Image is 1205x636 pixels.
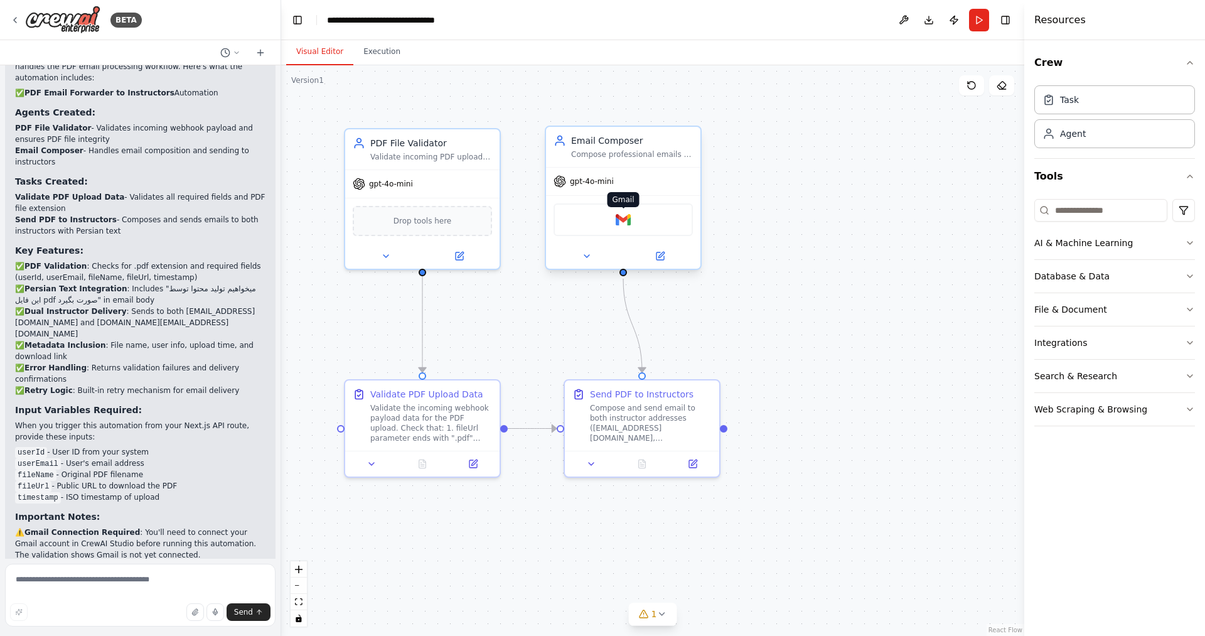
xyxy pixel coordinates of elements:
[24,364,87,372] strong: Error Handling
[571,149,693,159] div: Compose professional emails to instructors with Persian text header "میخواهیم تولید محتوا توسط ای...
[10,603,28,621] button: Improve this prompt
[15,458,265,469] li: - User's email address
[15,146,83,155] strong: Email Composer
[15,50,265,84] p: Perfect! I've successfully created a CrewAI automation that handles the PDF email processing work...
[370,152,492,162] div: Validate incoming PDF upload data from webhook payload, ensuring fileUrl ends with .pdf extension...
[291,578,307,594] button: zoom out
[15,124,91,132] strong: PDF File Validator
[988,627,1022,633] a: React Flow attribution
[1034,360,1195,392] button: Search & Research
[15,283,265,306] li: ✅ : Includes "میخواهیم تولید محتوا توسط این فایل pdf صورت بگیرد" in email body
[571,134,693,147] div: Email Composer
[15,191,265,214] li: - Validates all required fields and PDF file extension
[370,403,492,443] div: Validate the incoming webhook payload data for the PDF upload. Check that: 1. fileUrl parameter e...
[564,379,720,478] div: Send PDF to InstructorsCompose and send email to both instructor addresses ([EMAIL_ADDRESS][DOMAI...
[1034,45,1195,80] button: Crew
[1034,293,1195,326] button: File & Document
[15,214,265,237] li: - Composes and sends emails to both instructors with Persian text
[997,11,1014,29] button: Hide right sidebar
[590,403,712,443] div: Compose and send email to both instructor addresses ([EMAIL_ADDRESS][DOMAIN_NAME], [DOMAIN_NAME][...
[24,89,174,97] strong: PDF Email Forwarder to Instructors
[15,362,265,385] li: ✅ : Returns validation failures and delivery confirmations
[291,561,307,578] button: zoom in
[15,87,265,99] h2: ✅ Automation
[15,215,117,224] strong: Send PDF to Instructors
[15,446,265,458] li: - User ID from your system
[370,137,492,149] div: PDF File Validator
[250,45,270,60] button: Start a new chat
[25,6,100,34] img: Logo
[416,276,429,372] g: Edge from a011077f-5630-42fa-bccc-0bc1c5bf28a1 to bd257c87-2109-42d2-aa9c-48a1a2328265
[289,11,306,29] button: Hide left sidebar
[1034,13,1086,28] h4: Resources
[1034,370,1117,382] div: Search & Research
[15,480,265,492] li: - Public URL to download the PDF
[1034,159,1195,194] button: Tools
[508,423,557,435] g: Edge from bd257c87-2109-42d2-aa9c-48a1a2328265 to 35ade882-1b49-4499-b93d-73701ee93513
[424,249,495,264] button: Open in side panel
[24,284,127,293] strong: Persian Text Integration
[1034,80,1195,158] div: Crew
[15,470,56,481] code: fileName
[286,39,353,65] button: Visual Editor
[15,122,265,145] li: - Validates incoming webhook payload and ensures PDF file integrity
[327,14,466,26] nav: breadcrumb
[369,179,413,189] span: gpt-4o-mini
[291,610,307,627] button: toggle interactivity
[24,307,126,316] strong: Dual Instructor Delivery
[671,456,714,472] button: Open in side panel
[24,341,105,350] strong: Metadata Inclusion
[15,512,100,522] strong: Important Notes:
[545,128,702,272] div: Email ComposerCompose professional emails to instructors with Persian text header "میخواهیم تولید...
[1034,227,1195,259] button: AI & Machine Learning
[15,176,88,186] strong: Tasks Created:
[24,386,73,395] strong: Retry Logic
[1034,260,1195,293] button: Database & Data
[15,261,265,283] li: ✅ : Checks for .pdf extension and required fields (userId, userEmail, fileName, fileUrl, timestamp)
[15,340,265,362] li: ✅ : File name, user info, upload time, and download link
[590,388,694,401] div: Send PDF to Instructors
[15,492,265,503] li: - ISO timestamp of upload
[394,215,452,227] span: Drop tools here
[15,145,265,168] li: - Handles email composition and sending to instructors
[1060,127,1086,140] div: Agent
[24,262,87,271] strong: PDF Validation
[15,107,95,117] strong: Agents Created:
[15,458,61,470] code: userEmail
[24,528,140,537] strong: Gmail Connection Required
[234,607,253,617] span: Send
[291,561,307,627] div: React Flow controls
[15,245,83,256] strong: Key Features:
[15,193,124,202] strong: Validate PDF Upload Data
[353,39,410,65] button: Execution
[629,603,677,626] button: 1
[15,306,265,340] li: ✅ : Sends to both [EMAIL_ADDRESS][DOMAIN_NAME] and [DOMAIN_NAME][EMAIL_ADDRESS][DOMAIN_NAME]
[1034,270,1110,283] div: Database & Data
[206,603,224,621] button: Click to speak your automation idea
[617,279,648,372] g: Edge from b0d58b74-5c40-4485-b78a-15c51d01f9eb to 35ade882-1b49-4499-b93d-73701ee93513
[186,603,204,621] button: Upload files
[451,456,495,472] button: Open in side panel
[291,75,324,85] div: Version 1
[1034,303,1107,316] div: File & Document
[1034,337,1087,349] div: Integrations
[15,492,61,504] code: timestamp
[227,603,270,621] button: Send
[624,249,695,264] button: Open in side panel
[344,128,501,270] div: PDF File ValidatorValidate incoming PDF upload data from webhook payload, ensuring fileUrl ends w...
[1034,326,1195,359] button: Integrations
[370,388,483,401] div: Validate PDF Upload Data
[1034,237,1133,249] div: AI & Machine Learning
[291,594,307,610] button: fit view
[15,527,265,561] p: ⚠️ : You'll need to connect your Gmail account in CrewAI Studio before running this automation. T...
[1034,403,1147,416] div: Web Scraping & Browsing
[15,469,265,480] li: - Original PDF filename
[344,379,501,478] div: Validate PDF Upload DataValidate the incoming webhook payload data for the PDF upload. Check that...
[15,385,265,396] li: ✅ : Built-in retry mechanism for email delivery
[15,420,265,443] p: When you trigger this automation from your Next.js API route, provide these inputs:
[15,481,51,492] code: fileUrl
[1060,94,1079,106] div: Task
[651,608,657,620] span: 1
[215,45,245,60] button: Switch to previous chat
[1034,194,1195,436] div: Tools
